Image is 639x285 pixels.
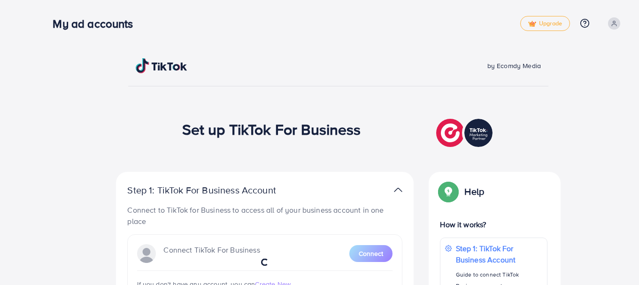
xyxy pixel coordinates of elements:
img: TikTok partner [394,183,402,197]
p: How it works? [440,219,547,230]
span: by Ecomdy Media [487,61,541,70]
p: Step 1: TikTok For Business Account [456,243,542,265]
h1: Set up TikTok For Business [182,120,361,138]
img: TikTok partner [436,116,495,149]
p: Step 1: TikTok For Business Account [127,185,306,196]
h3: My ad accounts [53,17,140,31]
a: tickUpgrade [520,16,570,31]
img: tick [528,21,536,27]
img: Popup guide [440,183,457,200]
span: Upgrade [528,20,562,27]
p: Help [464,186,484,197]
img: TikTok [136,58,187,73]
